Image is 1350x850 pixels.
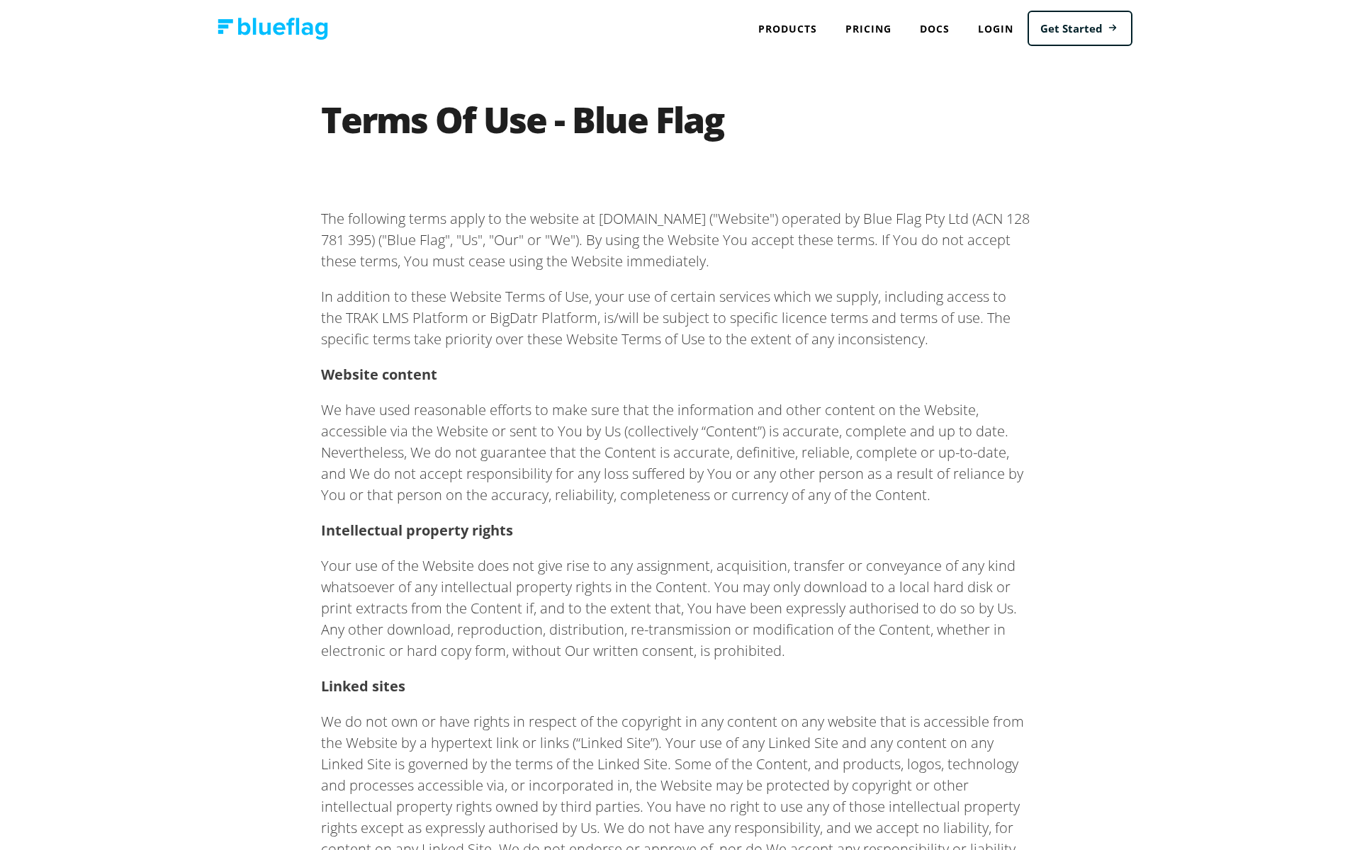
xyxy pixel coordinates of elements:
[321,676,405,696] b: Linked sites
[321,365,437,384] b: Website content
[321,521,513,540] b: Intellectual property rights
[321,555,1030,662] p: Your use of the Website does not give rise to any assignment, acquisition, transfer or conveyance...
[831,14,906,43] a: Pricing
[964,14,1028,43] a: Login to Blue Flag application
[321,399,1030,506] p: We have used reasonable efforts to make sure that the information and other content on the Websit...
[906,14,964,43] a: Docs
[1028,11,1132,47] a: Get Started
[218,18,328,40] img: Blue Flag logo
[321,102,1030,159] h1: Terms Of Use - Blue Flag
[744,14,831,43] div: Products
[321,286,1030,350] p: In addition to these Website Terms of Use, your use of certain services which we supply, includin...
[321,208,1030,272] p: The following terms apply to the website at [DOMAIN_NAME] ("Website") operated by Blue Flag Pty L...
